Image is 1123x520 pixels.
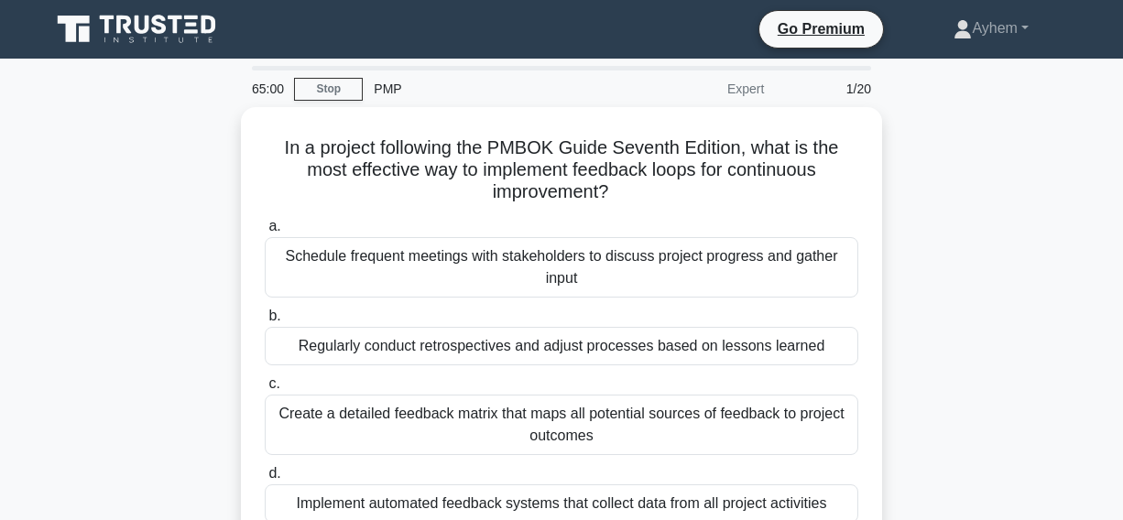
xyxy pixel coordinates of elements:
h5: In a project following the PMBOK Guide Seventh Edition, what is the most effective way to impleme... [263,136,860,204]
div: Schedule frequent meetings with stakeholders to discuss project progress and gather input [265,237,858,298]
div: Regularly conduct retrospectives and adjust processes based on lessons learned [265,327,858,365]
div: 65:00 [241,70,294,107]
div: PMP [363,70,615,107]
a: Go Premium [767,17,876,40]
span: b. [268,308,280,323]
span: a. [268,218,280,233]
a: Ayhem [910,10,1073,47]
div: Create a detailed feedback matrix that maps all potential sources of feedback to project outcomes [265,395,858,455]
span: c. [268,375,279,391]
div: Expert [615,70,775,107]
span: d. [268,465,280,481]
a: Stop [294,78,363,101]
div: 1/20 [775,70,882,107]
